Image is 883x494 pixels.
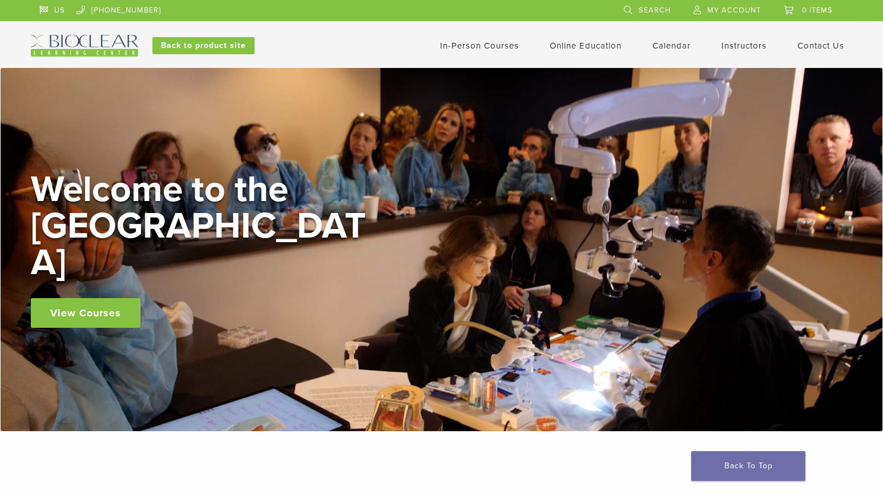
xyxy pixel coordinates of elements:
span: My Account [707,6,761,15]
a: Calendar [652,41,691,51]
a: View Courses [31,298,140,328]
img: Bioclear [31,35,138,57]
a: Back to product site [152,37,255,54]
h2: Welcome to the [GEOGRAPHIC_DATA] [31,171,373,281]
a: Back To Top [691,451,805,481]
a: Contact Us [797,41,844,51]
a: Online Education [550,41,622,51]
span: 0 items [802,6,833,15]
a: In-Person Courses [440,41,519,51]
a: Instructors [721,41,767,51]
span: Search [639,6,671,15]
